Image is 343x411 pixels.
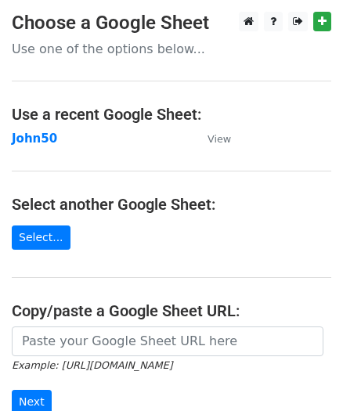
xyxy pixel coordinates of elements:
[12,132,57,146] a: John50
[12,301,331,320] h4: Copy/paste a Google Sheet URL:
[12,359,172,371] small: Example: [URL][DOMAIN_NAME]
[12,326,323,356] input: Paste your Google Sheet URL here
[12,41,331,57] p: Use one of the options below...
[12,12,331,34] h3: Choose a Google Sheet
[12,195,331,214] h4: Select another Google Sheet:
[208,133,231,145] small: View
[192,132,231,146] a: View
[12,105,331,124] h4: Use a recent Google Sheet:
[12,225,70,250] a: Select...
